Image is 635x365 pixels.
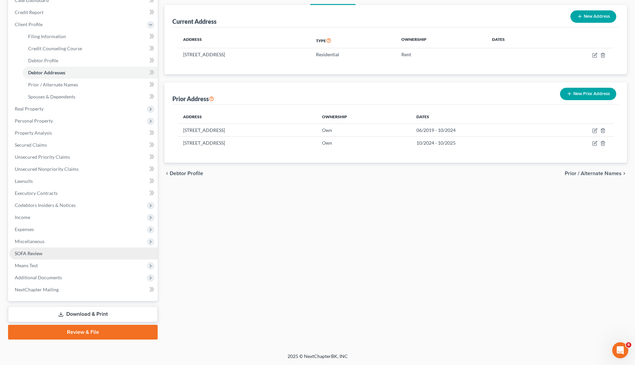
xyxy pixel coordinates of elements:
a: Credit Report [9,6,158,18]
i: chevron_right [622,171,627,176]
span: Codebtors Insiders & Notices [15,202,76,208]
th: Type [311,33,396,48]
span: Lawsuits [15,178,33,184]
span: Personal Property [15,118,53,124]
span: Unsecured Priority Claims [15,154,70,160]
td: [STREET_ADDRESS] [178,137,317,149]
a: NextChapter Mailing [9,284,158,296]
a: Property Analysis [9,127,158,139]
span: NextChapter Mailing [15,287,59,292]
span: Client Profile [15,21,43,27]
span: Secured Claims [15,142,47,148]
th: Address [178,33,311,48]
button: New Prior Address [560,88,616,100]
td: 10/2024 - 10/2025 [411,137,543,149]
a: Review & File [8,325,158,340]
td: Own [317,124,411,136]
a: Secured Claims [9,139,158,151]
iframe: Intercom live chat [612,342,628,358]
th: Ownership [396,33,486,48]
td: Rent [396,48,486,61]
div: Prior Address [172,95,214,103]
a: Spouses & Dependents [23,91,158,103]
th: Dates [411,110,543,124]
span: Real Property [15,106,44,112]
th: Ownership [317,110,411,124]
button: Prior / Alternate Names chevron_right [565,171,627,176]
span: 6 [626,342,631,348]
i: chevron_left [164,171,170,176]
a: SOFA Review [9,247,158,260]
span: Additional Documents [15,275,62,280]
span: Debtor Addresses [28,70,65,75]
span: Miscellaneous [15,238,45,244]
span: Expenses [15,226,34,232]
span: Means Test [15,263,38,268]
span: Prior / Alternate Names [28,82,78,87]
span: Prior / Alternate Names [565,171,622,176]
th: Address [178,110,317,124]
td: 06/2019 - 10/2024 [411,124,543,136]
span: SOFA Review [15,250,43,256]
span: Unsecured Nonpriority Claims [15,166,79,172]
th: Dates [487,33,546,48]
a: Prior / Alternate Names [23,79,158,91]
a: Filing Information [23,30,158,43]
span: Debtor Profile [28,58,58,63]
a: Unsecured Priority Claims [9,151,158,163]
span: Credit Report [15,9,44,15]
td: [STREET_ADDRESS] [178,124,317,136]
a: Debtor Addresses [23,67,158,79]
span: Credit Counseling Course [28,46,82,51]
a: Lawsuits [9,175,158,187]
a: Unsecured Nonpriority Claims [9,163,158,175]
span: Filing Information [28,33,66,39]
button: New Address [570,10,616,23]
a: Download & Print [8,306,158,322]
a: Debtor Profile [23,55,158,67]
span: Spouses & Dependents [28,94,75,99]
span: Property Analysis [15,130,52,136]
div: Current Address [172,17,217,25]
div: 2025 © NextChapterBK, INC [127,353,508,365]
td: Residential [311,48,396,61]
a: Executory Contracts [9,187,158,199]
span: Debtor Profile [170,171,203,176]
td: Own [317,137,411,149]
span: Income [15,214,30,220]
td: [STREET_ADDRESS] [178,48,311,61]
span: Executory Contracts [15,190,58,196]
a: Credit Counseling Course [23,43,158,55]
button: chevron_left Debtor Profile [164,171,203,176]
